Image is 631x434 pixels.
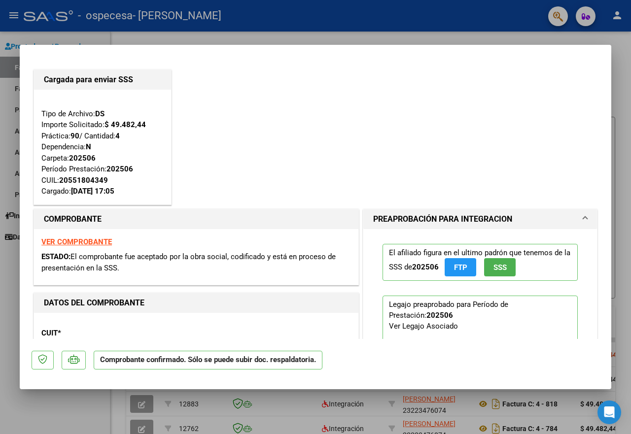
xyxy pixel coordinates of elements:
[86,142,91,151] strong: N
[41,328,134,339] p: CUIT
[493,263,507,272] span: SSS
[454,263,467,272] span: FTP
[41,252,70,261] span: ESTADO:
[41,252,336,272] span: El comprobante fue aceptado por la obra social, codificado y está en proceso de presentación en l...
[412,263,439,271] strong: 202506
[373,213,512,225] h1: PREAPROBACIÓN PARA INTEGRACION
[41,97,164,197] div: Tipo de Archivo: Importe Solicitado: Práctica: / Cantidad: Dependencia: Carpeta: Período Prestaci...
[115,132,120,140] strong: 4
[426,311,453,320] strong: 202506
[69,154,96,163] strong: 202506
[70,132,79,140] strong: 90
[41,237,112,246] a: VER COMPROBANTE
[94,351,322,370] p: Comprobante confirmado. Sólo se puede subir doc. respaldatoria.
[363,209,597,229] mat-expansion-panel-header: PREAPROBACIÓN PARA INTEGRACION
[44,214,102,224] strong: COMPROBANTE
[44,74,161,86] h1: Cargada para enviar SSS
[105,120,146,129] strong: $ 49.482,44
[484,258,516,276] button: SSS
[363,229,597,424] div: PREAPROBACIÓN PARA INTEGRACION
[44,298,144,307] strong: DATOS DEL COMPROBANTE
[597,401,621,424] div: Open Intercom Messenger
[59,175,108,186] div: 20551804349
[71,187,114,196] strong: [DATE] 17:05
[383,296,578,401] p: Legajo preaprobado para Período de Prestación:
[445,258,476,276] button: FTP
[106,165,133,173] strong: 202506
[95,109,105,118] strong: DS
[383,244,578,281] p: El afiliado figura en el ultimo padrón que tenemos de la SSS de
[389,321,458,332] div: Ver Legajo Asociado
